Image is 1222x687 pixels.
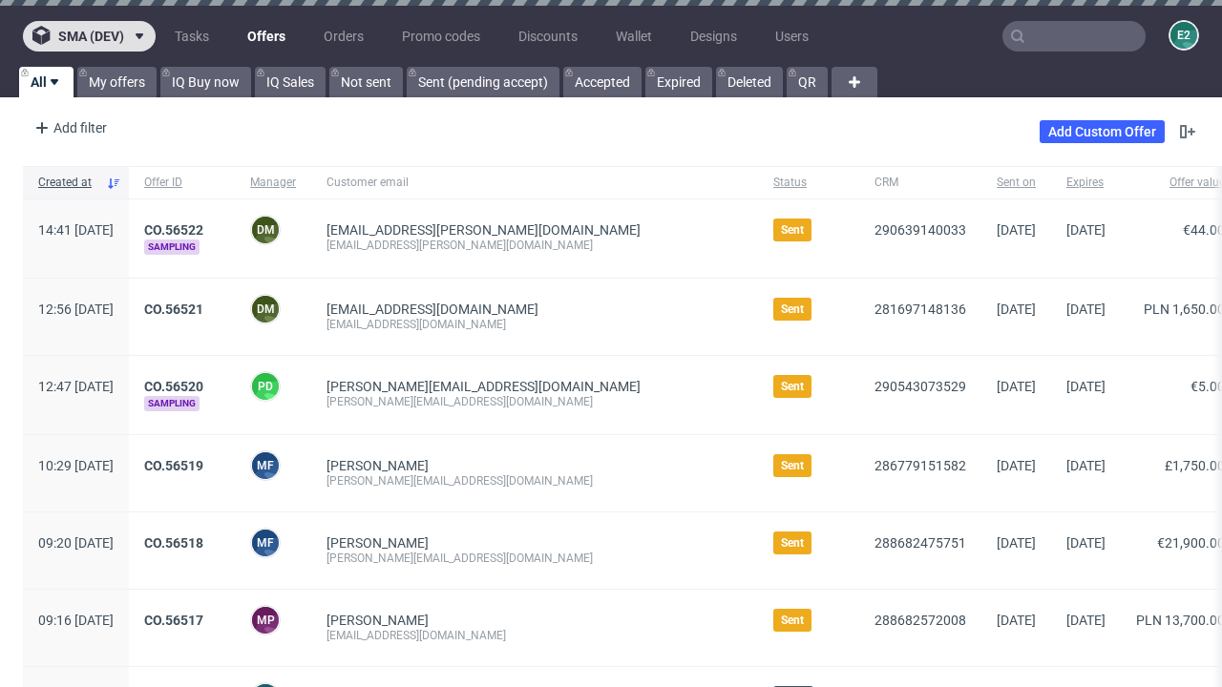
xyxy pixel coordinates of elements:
[163,21,221,52] a: Tasks
[787,67,828,97] a: QR
[781,613,804,628] span: Sent
[327,473,743,489] div: [PERSON_NAME][EMAIL_ADDRESS][DOMAIN_NAME]
[773,175,844,191] span: Status
[407,67,559,97] a: Sent (pending accept)
[144,379,203,394] a: CO.56520
[781,222,804,238] span: Sent
[327,238,743,253] div: [EMAIL_ADDRESS][PERSON_NAME][DOMAIN_NAME]
[252,296,279,323] figcaption: DM
[144,458,203,473] a: CO.56519
[327,394,743,409] div: [PERSON_NAME][EMAIL_ADDRESS][DOMAIN_NAME]
[716,67,783,97] a: Deleted
[679,21,748,52] a: Designs
[252,217,279,243] figcaption: DM
[144,613,203,628] a: CO.56517
[390,21,492,52] a: Promo codes
[781,379,804,394] span: Sent
[144,396,200,411] span: Sampling
[874,458,966,473] a: 286779151582
[645,67,712,97] a: Expired
[1066,222,1106,238] span: [DATE]
[252,530,279,556] figcaption: MF
[1066,613,1106,628] span: [DATE]
[252,373,279,400] figcaption: PD
[23,21,156,52] button: sma (dev)
[255,67,326,97] a: IQ Sales
[144,222,203,238] a: CO.56522
[327,628,743,643] div: [EMAIL_ADDRESS][DOMAIN_NAME]
[327,317,743,332] div: [EMAIL_ADDRESS][DOMAIN_NAME]
[781,535,804,551] span: Sent
[874,175,966,191] span: CRM
[252,452,279,479] figcaption: MF
[327,535,429,551] a: [PERSON_NAME]
[997,613,1036,628] span: [DATE]
[874,222,966,238] a: 290639140033
[250,175,296,191] span: Manager
[252,607,279,634] figcaption: MP
[27,113,111,143] div: Add filter
[874,535,966,551] a: 288682475751
[781,302,804,317] span: Sent
[38,175,98,191] span: Created at
[19,67,74,97] a: All
[58,30,124,43] span: sma (dev)
[327,551,743,566] div: [PERSON_NAME][EMAIL_ADDRESS][DOMAIN_NAME]
[1066,535,1106,551] span: [DATE]
[160,67,251,97] a: IQ Buy now
[312,21,375,52] a: Orders
[1066,175,1106,191] span: Expires
[1066,302,1106,317] span: [DATE]
[1170,22,1197,49] figcaption: e2
[329,67,403,97] a: Not sent
[144,535,203,551] a: CO.56518
[764,21,820,52] a: Users
[997,379,1036,394] span: [DATE]
[1040,120,1165,143] a: Add Custom Offer
[77,67,157,97] a: My offers
[327,175,743,191] span: Customer email
[997,458,1036,473] span: [DATE]
[236,21,297,52] a: Offers
[144,175,220,191] span: Offer ID
[38,222,114,238] span: 14:41 [DATE]
[144,302,203,317] a: CO.56521
[874,379,966,394] a: 290543073529
[1066,379,1106,394] span: [DATE]
[997,222,1036,238] span: [DATE]
[38,302,114,317] span: 12:56 [DATE]
[997,175,1036,191] span: Sent on
[327,613,429,628] a: [PERSON_NAME]
[38,458,114,473] span: 10:29 [DATE]
[327,222,641,238] span: [EMAIL_ADDRESS][PERSON_NAME][DOMAIN_NAME]
[1066,458,1106,473] span: [DATE]
[874,302,966,317] a: 281697148136
[781,458,804,473] span: Sent
[327,302,538,317] span: [EMAIL_ADDRESS][DOMAIN_NAME]
[507,21,589,52] a: Discounts
[38,613,114,628] span: 09:16 [DATE]
[38,379,114,394] span: 12:47 [DATE]
[997,302,1036,317] span: [DATE]
[38,535,114,551] span: 09:20 [DATE]
[563,67,642,97] a: Accepted
[327,458,429,473] a: [PERSON_NAME]
[874,613,966,628] a: 288682572008
[997,535,1036,551] span: [DATE]
[144,239,200,255] span: Sampling
[327,379,641,394] span: [PERSON_NAME][EMAIL_ADDRESS][DOMAIN_NAME]
[604,21,664,52] a: Wallet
